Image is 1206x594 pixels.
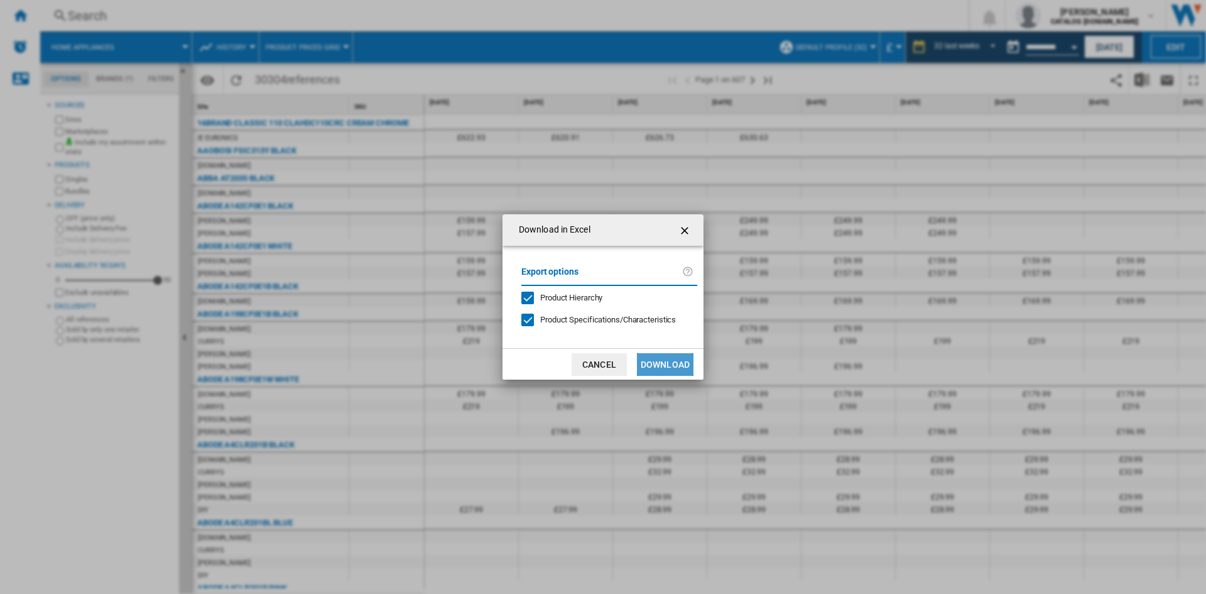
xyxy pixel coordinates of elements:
button: getI18NText('BUTTONS.CLOSE_DIALOG') [673,217,698,243]
button: Cancel [572,353,627,376]
ng-md-icon: getI18NText('BUTTONS.CLOSE_DIALOG') [678,223,693,238]
div: Only applies to Category View [540,314,676,326]
label: Export options [521,265,682,288]
span: Product Specifications/Characteristics [540,315,676,324]
button: Download [637,353,693,376]
span: Product Hierarchy [540,293,602,302]
h4: Download in Excel [513,224,590,236]
md-checkbox: Product Hierarchy [521,292,687,304]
